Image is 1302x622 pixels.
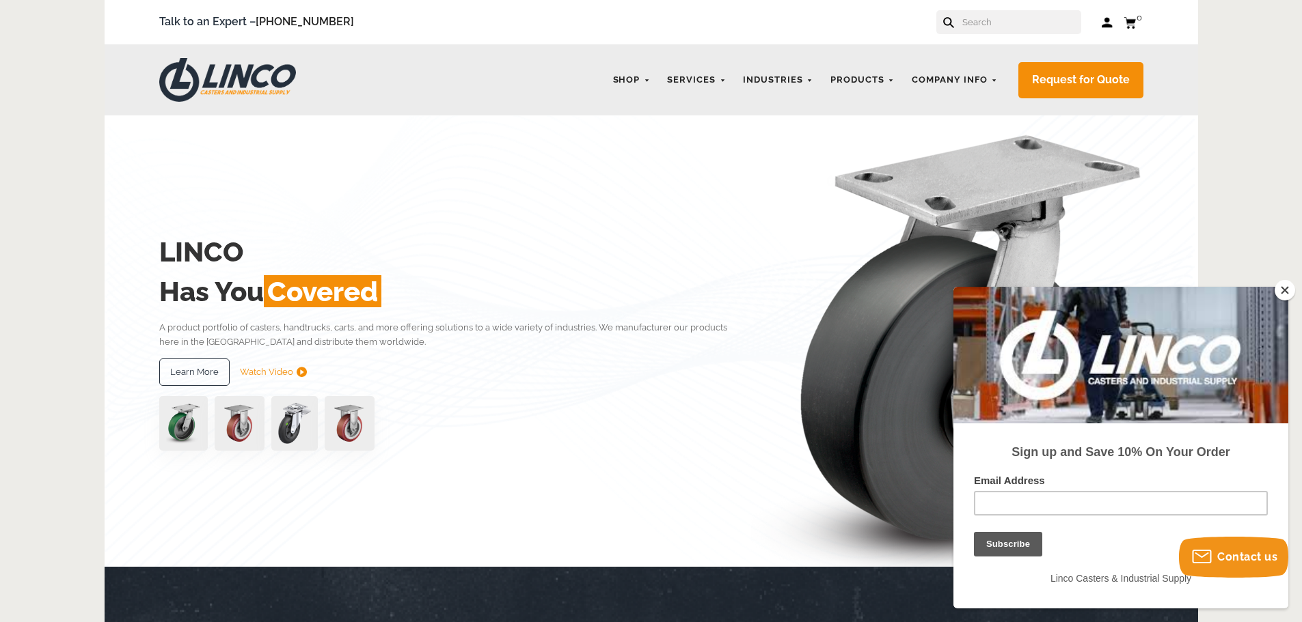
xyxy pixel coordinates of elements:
a: Learn More [159,358,230,386]
img: lvwpp200rst849959jpg-30522-removebg-preview-1.png [271,396,318,451]
a: Industries [736,67,820,94]
strong: Sign up and Save 10% On Your Order [58,158,276,172]
p: A product portfolio of casters, handtrucks, carts, and more offering solutions to a wide variety ... [159,320,748,350]
a: Shop [606,67,657,94]
img: capture-59611-removebg-preview-1.png [215,396,265,451]
h2: Has You [159,272,748,311]
button: Close [1275,280,1295,300]
a: Services [660,67,733,94]
a: Company Info [905,67,1005,94]
label: Email Address [21,188,314,204]
a: Request for Quote [1018,62,1143,98]
a: Watch Video [240,358,307,386]
h2: LINCO [159,232,748,272]
input: Search [961,10,1081,34]
span: Covered [264,275,381,307]
img: capture-59611-removebg-preview-1.png [325,396,375,451]
img: LINCO CASTERS & INDUSTRIAL SUPPLY [159,58,296,102]
img: subtract.png [297,367,307,377]
span: Talk to an Expert – [159,13,354,31]
button: Contact us [1179,537,1288,578]
input: Subscribe [21,245,89,270]
span: Contact us [1217,550,1277,563]
a: [PHONE_NUMBER] [256,15,354,28]
span: 0 [1137,12,1142,23]
span: Linco Casters & Industrial Supply [97,286,238,297]
a: 0 [1124,14,1143,31]
a: Products [824,67,901,94]
img: pn3orx8a-94725-1-1-.png [159,396,208,451]
a: Log in [1102,16,1113,29]
img: linco_caster [751,115,1143,567]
